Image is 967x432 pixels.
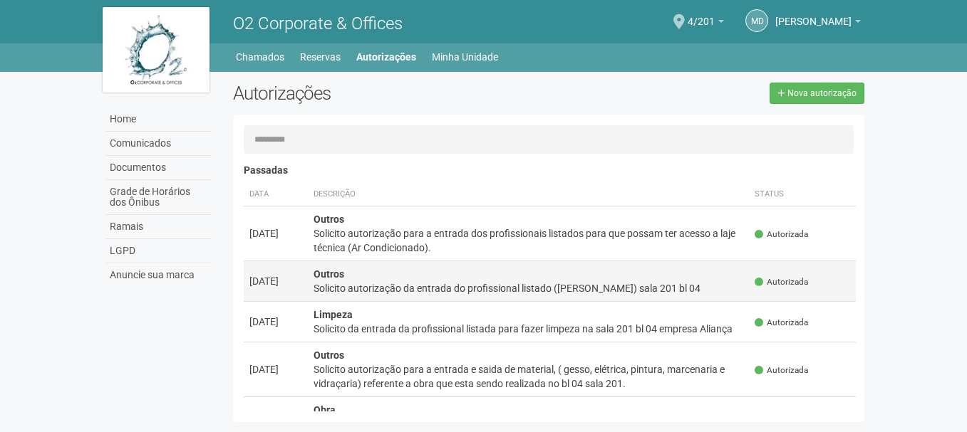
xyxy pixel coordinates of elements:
th: Descrição [308,183,750,206]
a: Documentos [106,156,212,180]
a: Nova autorização [770,83,864,104]
a: Md [745,9,768,32]
div: [DATE] [249,315,302,329]
span: O2 Corporate & Offices [233,14,403,33]
strong: Outros [314,214,344,225]
a: [PERSON_NAME] [775,18,861,29]
th: Data [244,183,308,206]
a: Minha Unidade [432,47,498,67]
a: Comunicados [106,132,212,156]
h2: Autorizações [233,83,538,104]
strong: Obra [314,404,336,416]
span: Autorizada [755,317,808,329]
a: Grade de Horários dos Ônibus [106,180,212,215]
a: Chamados [236,47,284,67]
strong: Outros [314,268,344,280]
div: Solicito da entrada da profissional listada para fazer limpeza na sala 201 bl 04 empresa Aliança [314,322,744,336]
a: Anuncie sua marca [106,263,212,287]
div: Solicito autorização da entrada do profissional listado ([PERSON_NAME]) sala 201 bl 04 [314,281,744,295]
img: logo.jpg [103,7,210,93]
h4: Passadas [244,165,857,176]
th: Status [749,183,856,206]
span: Marcelo de Andrade Ferreira [775,2,852,27]
strong: Limpeza [314,309,353,320]
div: [DATE] [249,362,302,376]
div: [DATE] [249,274,302,288]
span: Autorizada [755,364,808,376]
a: Reservas [300,47,341,67]
span: Autorizada [755,276,808,288]
div: Solicito autorização para a entrada e saida de material, ( gesso, elétrica, pintura, marcenaria e... [314,362,744,391]
strong: Outros [314,349,344,361]
span: Nova autorização [787,88,857,98]
a: Ramais [106,215,212,239]
a: 4/201 [688,18,724,29]
a: LGPD [106,239,212,263]
a: Home [106,107,212,132]
div: Solicito autorização para a entrada dos profissionais listados para que possam ter acesso a laje ... [314,226,744,255]
a: Autorizações [356,47,416,67]
span: Autorizada [755,228,808,241]
span: 4/201 [688,2,715,27]
div: [DATE] [249,226,302,241]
